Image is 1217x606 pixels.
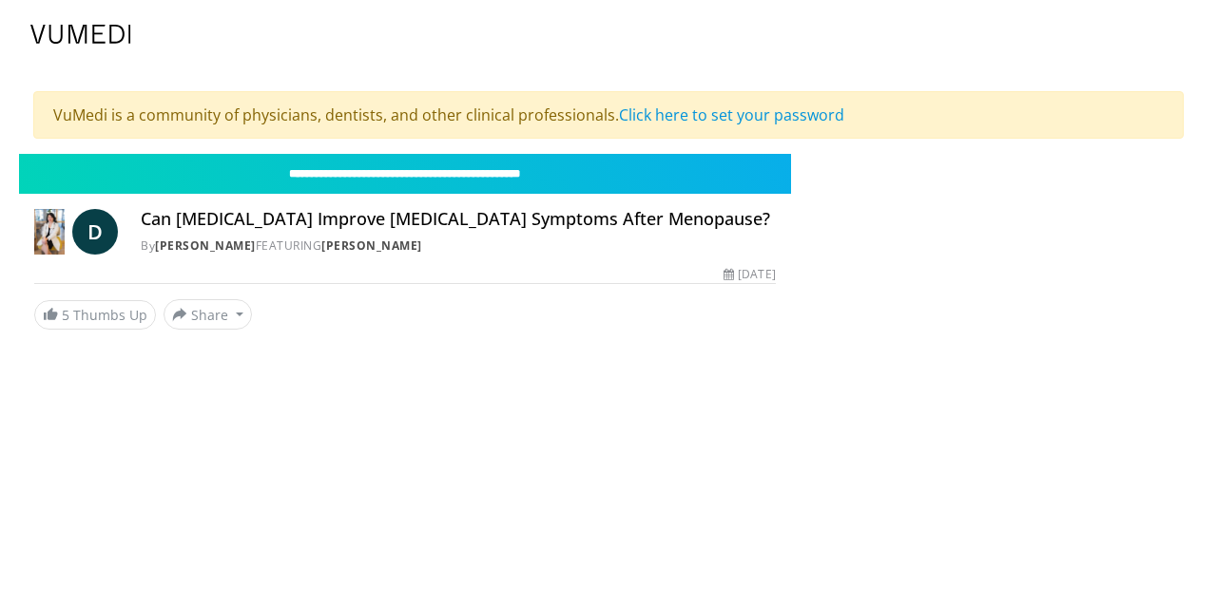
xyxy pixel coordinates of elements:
[30,25,131,44] img: VuMedi Logo
[619,104,844,125] a: Click here to set your password
[72,209,118,255] a: D
[155,237,256,254] a: [PERSON_NAME]
[141,209,776,230] h4: Can [MEDICAL_DATA] Improve [MEDICAL_DATA] Symptoms After Menopause?
[321,237,422,254] a: [PERSON_NAME]
[141,237,776,255] div: By FEATURING
[34,209,65,255] img: Dr. Diana Girnita
[62,306,69,324] span: 5
[33,91,1184,139] div: VuMedi is a community of physicians, dentists, and other clinical professionals.
[164,299,252,330] button: Share
[724,266,775,283] div: [DATE]
[34,300,156,330] a: 5 Thumbs Up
